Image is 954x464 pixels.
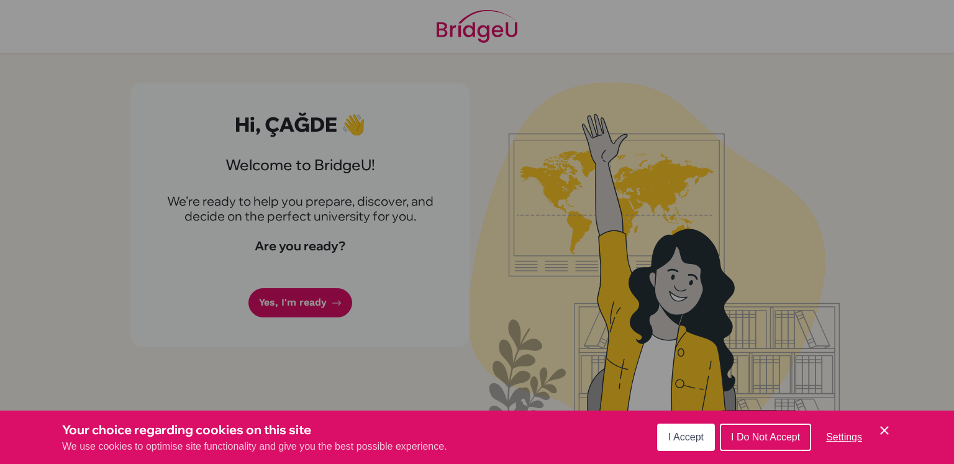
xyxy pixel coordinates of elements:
[62,421,447,439] h3: Your choice regarding cookies on this site
[657,424,715,451] button: I Accept
[731,432,800,442] span: I Do Not Accept
[720,424,811,451] button: I Do Not Accept
[826,432,862,442] span: Settings
[816,425,872,450] button: Settings
[668,432,704,442] span: I Accept
[62,439,447,454] p: We use cookies to optimise site functionality and give you the best possible experience.
[877,423,892,438] button: Save and close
